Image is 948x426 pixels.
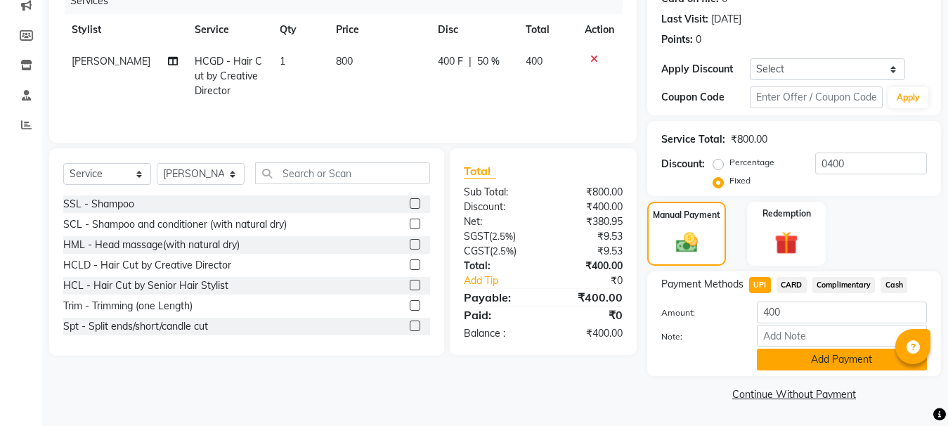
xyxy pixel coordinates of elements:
div: ₹9.53 [543,229,633,244]
input: Add Note [757,325,927,347]
label: Manual Payment [653,209,720,221]
span: CGST [464,245,490,257]
span: Complimentary [812,277,876,293]
div: 0 [696,32,701,47]
div: Balance : [453,326,543,341]
span: UPI [749,277,771,293]
div: ₹800.00 [731,132,767,147]
div: ₹400.00 [543,200,633,214]
button: Apply [888,87,928,108]
label: Amount: [651,306,746,319]
div: ₹400.00 [543,289,633,306]
th: Service [186,14,271,46]
div: ₹400.00 [543,259,633,273]
span: SGST [464,230,489,243]
input: Search or Scan [255,162,430,184]
div: Total: [453,259,543,273]
input: Amount [757,302,927,323]
div: Payable: [453,289,543,306]
div: Sub Total: [453,185,543,200]
span: 50 % [477,54,500,69]
label: Percentage [729,156,774,169]
div: HCL - Hair Cut by Senior Hair Stylist [63,278,228,293]
th: Qty [271,14,327,46]
img: _gift.svg [767,228,805,257]
div: ₹800.00 [543,185,633,200]
span: 400 F [438,54,463,69]
div: ( ) [453,229,543,244]
div: Paid: [453,306,543,323]
span: CARD [777,277,807,293]
th: Disc [429,14,517,46]
span: 2.5% [493,245,514,257]
div: SSL - Shampoo [63,197,134,212]
label: Redemption [762,207,811,220]
div: ₹400.00 [543,326,633,341]
input: Enter Offer / Coupon Code [750,86,883,108]
div: Last Visit: [661,12,708,27]
span: | [469,54,472,69]
label: Fixed [729,174,751,187]
div: HCLD - Hair Cut by Creative Director [63,258,231,273]
a: Continue Without Payment [650,387,938,402]
div: SCL - Shampoo and conditioner (with natural dry) [63,217,287,232]
a: Add Tip [453,273,558,288]
div: Coupon Code [661,90,750,105]
img: _cash.svg [669,230,705,255]
span: 2.5% [492,231,513,242]
span: HCGD - Hair Cut by Creative Director [195,55,262,97]
div: ₹0 [543,306,633,323]
span: Payment Methods [661,277,744,292]
div: Trim - Trimming (one Length) [63,299,193,314]
div: HML - Head massage(with natural dry) [63,238,240,252]
span: 800 [336,55,353,67]
div: Apply Discount [661,62,750,77]
span: Total [464,164,496,179]
div: ₹9.53 [543,244,633,259]
span: [PERSON_NAME] [72,55,150,67]
th: Stylist [63,14,186,46]
th: Total [517,14,576,46]
span: 400 [526,55,543,67]
div: ₹380.95 [543,214,633,229]
div: Service Total: [661,132,725,147]
div: ( ) [453,244,543,259]
th: Price [327,14,429,46]
label: Note: [651,330,746,343]
div: Discount: [453,200,543,214]
div: Points: [661,32,693,47]
div: Net: [453,214,543,229]
div: [DATE] [711,12,741,27]
div: Discount: [661,157,705,172]
button: Add Payment [757,349,927,370]
th: Action [576,14,623,46]
span: 1 [280,55,285,67]
div: ₹0 [558,273,633,288]
span: Cash [881,277,907,293]
div: Spt - Split ends/short/candle cut [63,319,208,334]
